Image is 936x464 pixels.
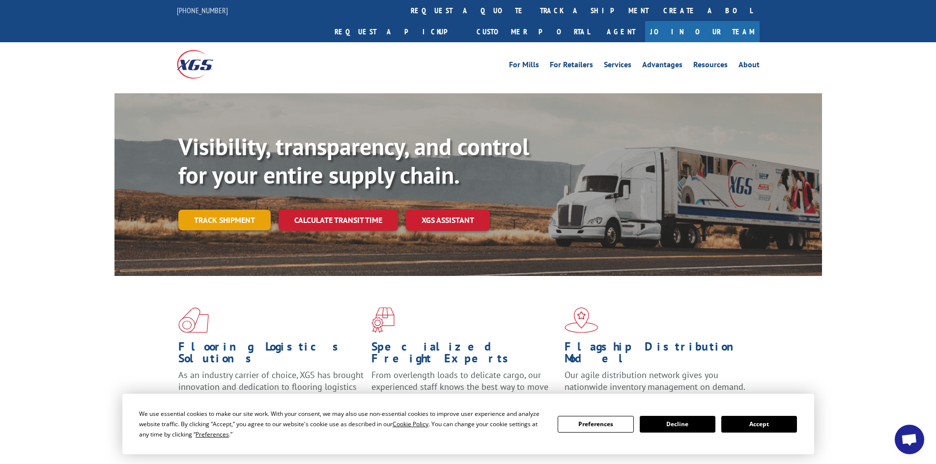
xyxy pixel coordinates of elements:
button: Accept [721,416,797,433]
a: Agent [597,21,645,42]
b: Visibility, transparency, and control for your entire supply chain. [178,131,529,190]
a: Advantages [642,61,682,72]
button: Preferences [558,416,633,433]
a: XGS ASSISTANT [406,210,490,231]
button: Decline [640,416,715,433]
h1: Flooring Logistics Solutions [178,341,364,369]
a: About [738,61,760,72]
p: From overlength loads to delicate cargo, our experienced staff knows the best way to move your fr... [371,369,557,413]
div: Cookie Consent Prompt [122,394,814,454]
a: Customer Portal [469,21,597,42]
a: Services [604,61,631,72]
a: Join Our Team [645,21,760,42]
span: Cookie Policy [393,420,428,428]
a: Calculate transit time [279,210,398,231]
img: xgs-icon-focused-on-flooring-red [371,307,395,333]
span: Preferences [196,430,229,438]
div: We use essential cookies to make our site work. With your consent, we may also use non-essential ... [139,409,546,439]
span: As an industry carrier of choice, XGS has brought innovation and dedication to flooring logistics... [178,369,364,404]
a: For Mills [509,61,539,72]
h1: Flagship Distribution Model [565,341,750,369]
img: xgs-icon-total-supply-chain-intelligence-red [178,307,209,333]
a: For Retailers [550,61,593,72]
div: Open chat [895,425,924,454]
span: Our agile distribution network gives you nationwide inventory management on demand. [565,369,745,392]
a: Request a pickup [327,21,469,42]
a: Track shipment [178,210,271,230]
h1: Specialized Freight Experts [371,341,557,369]
a: Resources [693,61,728,72]
img: xgs-icon-flagship-distribution-model-red [565,307,598,333]
a: [PHONE_NUMBER] [177,5,228,15]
